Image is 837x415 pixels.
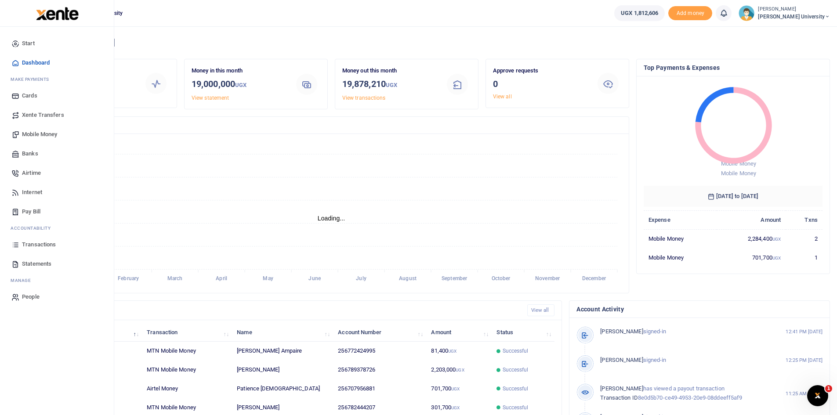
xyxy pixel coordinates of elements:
[7,183,107,202] a: Internet
[644,229,717,248] td: Mobile Money
[825,385,832,392] span: 1
[426,323,492,342] th: Amount: activate to sort column ascending
[118,276,139,282] tspan: February
[600,357,643,363] span: [PERSON_NAME]
[17,225,51,231] span: countability
[758,13,830,21] span: [PERSON_NAME] University
[142,379,232,398] td: Airtel Money
[448,349,457,354] small: UGX
[22,149,38,158] span: Banks
[600,394,638,401] span: Transaction ID
[7,72,107,86] li: M
[644,248,717,267] td: Mobile Money
[739,5,830,21] a: profile-user [PERSON_NAME] [PERSON_NAME] University
[7,221,107,235] li: Ac
[717,229,786,248] td: 2,284,400
[451,386,460,391] small: UGX
[342,77,437,92] h3: 19,878,210
[772,256,781,260] small: UGX
[644,210,717,229] th: Expense
[142,361,232,379] td: MTN Mobile Money
[33,38,830,47] h4: Hello [PERSON_NAME]
[503,347,529,355] span: Successful
[15,277,31,284] span: anage
[739,5,754,21] img: profile-user
[721,160,756,167] span: Mobile Money
[600,356,767,365] p: signed-in
[41,120,622,130] h4: Transactions Overview
[235,82,246,88] small: UGX
[644,63,823,72] h4: Top Payments & Expenses
[7,254,107,274] a: Statements
[399,276,417,282] tspan: August
[232,379,333,398] td: Patience [DEMOGRAPHIC_DATA]
[807,385,828,406] iframe: Intercom live chat
[786,390,823,397] small: 11:25 AM [DATE]
[493,66,588,76] p: Approve requests
[22,111,64,119] span: Xente Transfers
[333,323,426,342] th: Account Number: activate to sort column ascending
[35,10,79,16] a: logo-small logo-large logo-large
[7,144,107,163] a: Banks
[786,328,823,336] small: 12:41 PM [DATE]
[492,276,511,282] tspan: October
[426,379,492,398] td: 701,700
[600,385,643,392] span: [PERSON_NAME]
[263,276,273,282] tspan: May
[22,207,40,216] span: Pay Bill
[758,6,830,13] small: [PERSON_NAME]
[142,323,232,342] th: Transaction: activate to sort column ascending
[216,276,227,282] tspan: April
[333,342,426,361] td: 256772424995
[503,404,529,411] span: Successful
[333,379,426,398] td: 256707956881
[7,235,107,254] a: Transactions
[342,95,386,101] a: View transactions
[192,77,286,92] h3: 19,000,000
[386,82,397,88] small: UGX
[614,5,665,21] a: UGX 1,812,606
[456,368,464,372] small: UGX
[576,304,823,314] h4: Account Activity
[22,292,40,301] span: People
[600,384,767,403] p: has viewed a payout transaction 8e0d5b70-ce49-4953-20e9-08ddeeff5af9
[493,94,512,100] a: View all
[22,240,56,249] span: Transactions
[342,66,437,76] p: Money out this month
[621,9,658,18] span: UGX 1,812,606
[192,66,286,76] p: Money in this month
[786,229,823,248] td: 2
[167,276,183,282] tspan: March
[611,5,668,21] li: Wallet ballance
[493,77,588,90] h3: 0
[503,366,529,374] span: Successful
[786,210,823,229] th: Txns
[22,39,35,48] span: Start
[7,86,107,105] a: Cards
[7,287,107,307] a: People
[41,306,520,315] h4: Recent Transactions
[721,170,756,177] span: Mobile Money
[36,7,79,20] img: logo-large
[318,215,345,222] text: Loading...
[668,9,712,16] a: Add money
[7,105,107,125] a: Xente Transfers
[582,276,606,282] tspan: December
[22,130,57,139] span: Mobile Money
[7,125,107,144] a: Mobile Money
[192,95,229,101] a: View statement
[142,342,232,361] td: MTN Mobile Money
[15,76,49,83] span: ake Payments
[22,91,37,100] span: Cards
[7,34,107,53] a: Start
[600,327,767,336] p: signed-in
[333,361,426,379] td: 256789378726
[717,248,786,267] td: 701,700
[22,188,42,197] span: Internet
[786,357,823,364] small: 12:25 PM [DATE]
[772,237,781,242] small: UGX
[232,361,333,379] td: [PERSON_NAME]
[644,186,823,207] h6: [DATE] to [DATE]
[786,248,823,267] td: 1
[356,276,366,282] tspan: July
